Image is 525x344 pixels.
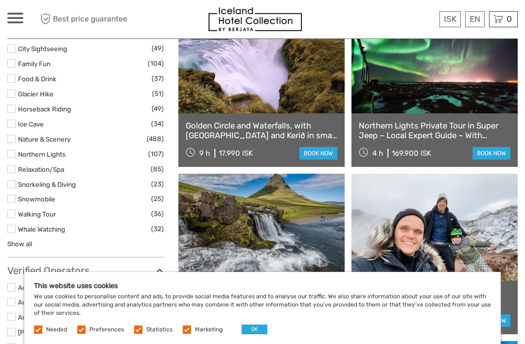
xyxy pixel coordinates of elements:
[372,149,383,158] span: 4 h
[112,15,123,27] button: Open LiveChat chat widget
[299,147,337,160] a: book now
[195,326,223,334] label: Marketing
[18,60,51,68] a: Family Fun
[18,90,53,98] a: Glacier Hike
[465,11,485,27] div: EN
[505,14,513,24] span: 0
[18,313,72,321] a: Arctic Adventures
[18,225,65,233] a: Whale Watching
[18,120,44,128] a: Ice Cave
[18,284,145,291] a: Activity [GEOGRAPHIC_DATA] by Icelandia
[7,240,32,248] a: Show all
[472,147,510,160] a: book now
[38,11,135,27] span: Best price guarantee
[151,223,164,235] span: (32)
[359,121,510,141] a: Northern Lights Private Tour in Super Jeep – Local Expert Guide – With Photos
[18,298,73,306] a: Adventure Vikings
[18,150,66,158] a: Northern Lights
[18,165,64,173] a: Relaxation/Spa
[151,208,164,219] span: (36)
[147,133,164,145] span: (488)
[18,181,76,188] a: Snorkeling & Diving
[89,326,124,334] label: Preferences
[151,193,164,204] span: (25)
[148,148,164,160] span: (107)
[7,265,164,276] h3: Verified Operators
[146,326,173,334] label: Statistics
[209,7,302,31] img: 481-8f989b07-3259-4bb0-90ed-3da368179bdc_logo_small.jpg
[152,103,164,114] span: (49)
[152,73,164,84] span: (37)
[148,58,164,69] span: (104)
[392,149,431,158] div: 169.900 ISK
[18,195,55,203] a: Snowmobile
[14,17,110,25] p: We're away right now. Please check back later!
[24,272,501,344] div: We use cookies to personalise content and ads, to provide social media features and to analyse ou...
[18,75,56,83] a: Food & Drink
[18,45,67,53] a: City Sightseeing
[219,149,253,158] div: 17.990 ISK
[18,105,71,113] a: Horseback Riding
[242,325,267,334] button: OK
[151,163,164,175] span: (85)
[199,149,210,158] span: 9 h
[18,210,56,218] a: Walking Tour
[152,43,164,54] span: (49)
[18,135,70,143] a: Nature & Scenery
[186,121,337,141] a: Golden Circle and Waterfalls, with [GEOGRAPHIC_DATA] and Kerið in small group
[151,179,164,190] span: (23)
[444,14,456,24] span: ISK
[18,328,70,336] a: [PERSON_NAME]
[34,282,491,290] h5: This website uses cookies
[46,326,67,334] label: Needed
[151,118,164,129] span: (34)
[152,88,164,99] span: (51)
